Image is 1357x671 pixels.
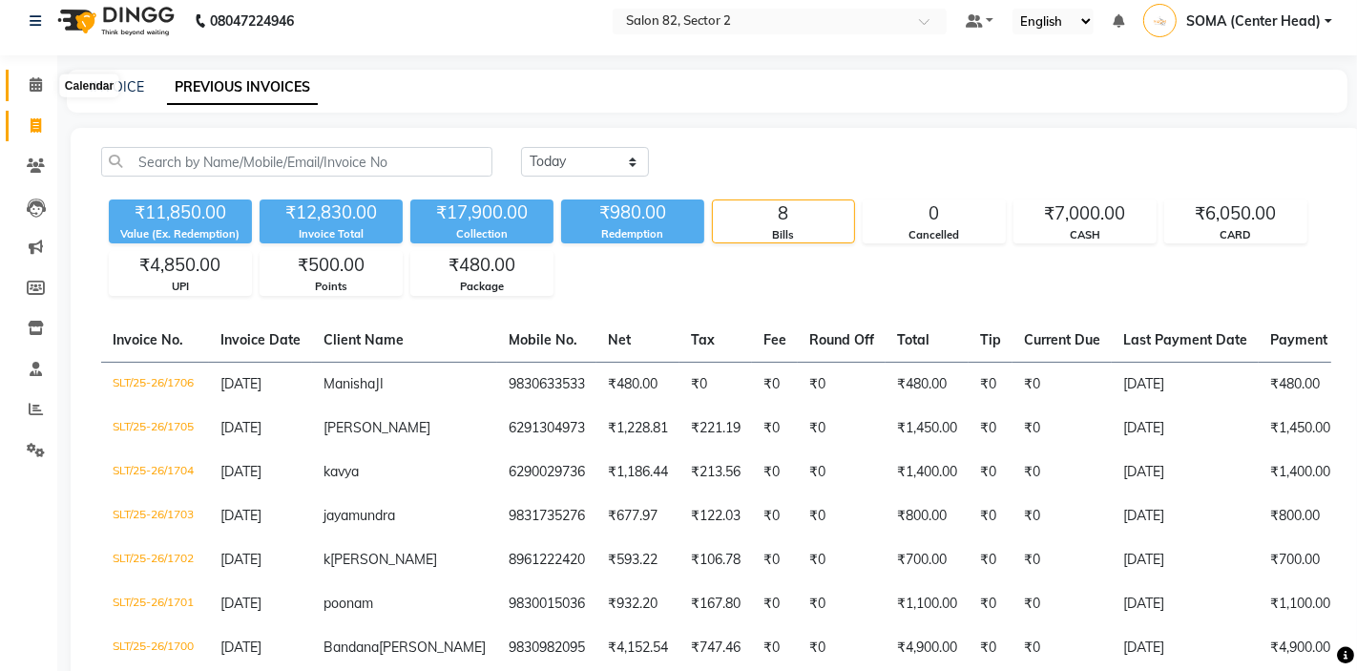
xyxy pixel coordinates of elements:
[101,538,209,582] td: SLT/25-26/1702
[969,626,1013,670] td: ₹0
[798,494,886,538] td: ₹0
[1013,362,1112,407] td: ₹0
[679,626,752,670] td: ₹747.46
[167,71,318,105] a: PREVIOUS INVOICES
[886,407,969,451] td: ₹1,450.00
[1112,362,1259,407] td: [DATE]
[1014,200,1156,227] div: ₹7,000.00
[969,538,1013,582] td: ₹0
[1123,331,1247,348] span: Last Payment Date
[596,362,679,407] td: ₹480.00
[1112,582,1259,626] td: [DATE]
[375,375,384,392] span: JI
[1013,626,1112,670] td: ₹0
[261,252,402,279] div: ₹500.00
[596,407,679,451] td: ₹1,228.81
[324,507,348,524] span: jaya
[220,463,261,480] span: [DATE]
[752,451,798,494] td: ₹0
[980,331,1001,348] span: Tip
[60,74,118,97] div: Calendar
[260,226,403,242] div: Invoice Total
[798,538,886,582] td: ₹0
[410,226,553,242] div: Collection
[798,626,886,670] td: ₹0
[101,362,209,407] td: SLT/25-26/1706
[220,595,261,612] span: [DATE]
[561,226,704,242] div: Redemption
[1112,451,1259,494] td: [DATE]
[608,331,631,348] span: Net
[324,595,373,612] span: poonam
[886,451,969,494] td: ₹1,400.00
[101,582,209,626] td: SLT/25-26/1701
[798,451,886,494] td: ₹0
[886,494,969,538] td: ₹800.00
[101,494,209,538] td: SLT/25-26/1703
[1013,582,1112,626] td: ₹0
[497,494,596,538] td: 9831735276
[410,199,553,226] div: ₹17,900.00
[101,451,209,494] td: SLT/25-26/1704
[324,639,379,656] span: Bandana
[101,147,492,177] input: Search by Name/Mobile/Email/Invoice No
[411,279,553,295] div: Package
[109,199,252,226] div: ₹11,850.00
[260,199,403,226] div: ₹12,830.00
[324,463,359,480] span: kavya
[752,626,798,670] td: ₹0
[679,582,752,626] td: ₹167.80
[679,494,752,538] td: ₹122.03
[1186,11,1321,31] span: SOMA (Center Head)
[1165,227,1306,243] div: CARD
[509,331,577,348] span: Mobile No.
[752,494,798,538] td: ₹0
[561,199,704,226] div: ₹980.00
[261,279,402,295] div: Points
[1013,538,1112,582] td: ₹0
[1112,538,1259,582] td: [DATE]
[497,407,596,451] td: 6291304973
[679,407,752,451] td: ₹221.19
[1024,331,1100,348] span: Current Due
[220,551,261,568] span: [DATE]
[1014,227,1156,243] div: CASH
[497,362,596,407] td: 9830633533
[1013,407,1112,451] td: ₹0
[596,451,679,494] td: ₹1,186.44
[113,331,183,348] span: Invoice No.
[596,626,679,670] td: ₹4,152.54
[101,626,209,670] td: SLT/25-26/1700
[348,507,395,524] span: mundra
[1143,4,1177,37] img: SOMA (Center Head)
[324,551,330,568] span: k
[1165,200,1306,227] div: ₹6,050.00
[1112,407,1259,451] td: [DATE]
[886,538,969,582] td: ₹700.00
[379,639,486,656] span: [PERSON_NAME]
[713,200,854,227] div: 8
[679,362,752,407] td: ₹0
[809,331,874,348] span: Round Off
[886,626,969,670] td: ₹4,900.00
[763,331,786,348] span: Fee
[679,451,752,494] td: ₹213.56
[330,551,437,568] span: [PERSON_NAME]
[324,375,375,392] span: Manisha
[752,538,798,582] td: ₹0
[798,407,886,451] td: ₹0
[109,226,252,242] div: Value (Ex. Redemption)
[1013,494,1112,538] td: ₹0
[1013,451,1112,494] td: ₹0
[752,582,798,626] td: ₹0
[752,362,798,407] td: ₹0
[110,252,251,279] div: ₹4,850.00
[497,626,596,670] td: 9830982095
[969,407,1013,451] td: ₹0
[596,582,679,626] td: ₹932.20
[324,331,404,348] span: Client Name
[497,538,596,582] td: 8961222420
[497,582,596,626] td: 9830015036
[897,331,929,348] span: Total
[691,331,715,348] span: Tax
